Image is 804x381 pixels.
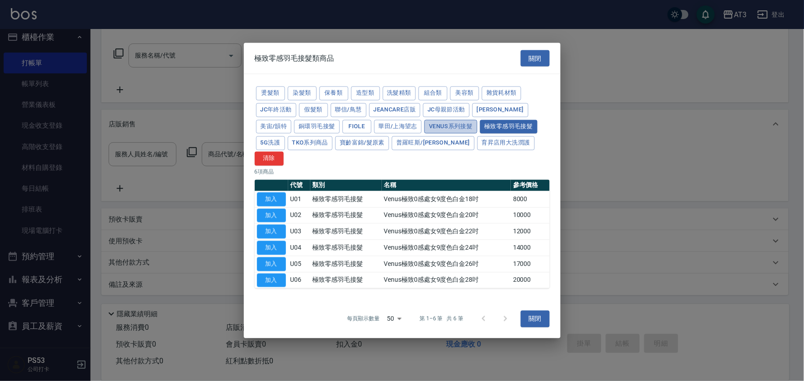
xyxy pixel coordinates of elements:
button: 加入 [257,273,286,287]
button: [PERSON_NAME] [472,103,528,117]
td: 8000 [511,191,549,207]
button: 聯信/鳥慧 [331,103,366,117]
td: 20000 [511,272,549,289]
p: 每頁顯示數量 [347,315,380,323]
td: Venus極致0感處女9度色白金24吋 [382,240,511,256]
button: 美容類 [450,87,479,101]
button: JC年終活動 [256,103,296,117]
td: U03 [288,223,310,240]
button: 洗髮精類 [383,87,416,101]
td: 極致零感羽毛接髮 [310,207,382,224]
button: 關閉 [521,311,550,328]
td: Venus極致0感處女9度色白金26吋 [382,256,511,272]
button: 造型類 [351,87,380,101]
button: 加入 [257,257,286,271]
td: 極致零感羽毛接髮 [310,256,382,272]
button: 育昇店用大洗潤護 [477,136,535,150]
td: 10000 [511,207,549,224]
button: 染髮類 [288,87,317,101]
th: 代號 [288,179,310,191]
td: 17000 [511,256,549,272]
th: 參考價格 [511,179,549,191]
button: 加入 [257,225,286,239]
button: 加入 [257,208,286,222]
button: JC母親節活動 [423,103,470,117]
button: 極致零感羽毛接髮 [480,120,538,134]
div: 50 [383,307,405,331]
td: 12000 [511,223,549,240]
td: U05 [288,256,310,272]
button: 寶齡富錦/髮原素 [335,136,389,150]
th: 名稱 [382,179,511,191]
button: 華田/上海望志 [374,120,422,134]
button: 清除 [255,152,284,166]
button: 保養類 [319,87,348,101]
td: Venus極致0感處女9度色白金18吋 [382,191,511,207]
button: 美宙/韻特 [256,120,292,134]
button: 5G洗護 [256,136,285,150]
td: U01 [288,191,310,207]
td: U06 [288,272,310,289]
button: TKO系列商品 [288,136,333,150]
td: U04 [288,240,310,256]
button: 加入 [257,192,286,206]
td: Venus極致0感處女9度色白金28吋 [382,272,511,289]
td: 極致零感羽毛接髮 [310,272,382,289]
td: 極致零感羽毛接髮 [310,240,382,256]
button: FIOLE [343,120,371,134]
button: JeanCare店販 [369,103,421,117]
button: 銅環羽毛接髮 [294,120,339,134]
p: 6 項商品 [255,168,550,176]
td: U02 [288,207,310,224]
td: Venus極致0感處女9度色白金20吋 [382,207,511,224]
td: Venus極致0感處女9度色白金22吋 [382,223,511,240]
button: 假髮類 [299,103,328,117]
button: 雜貨耗材類 [482,87,521,101]
button: 關閉 [521,50,550,67]
p: 第 1–6 筆 共 6 筆 [419,315,463,323]
td: 極致零感羽毛接髮 [310,223,382,240]
td: 極致零感羽毛接髮 [310,191,382,207]
td: 14000 [511,240,549,256]
button: 組合類 [419,87,447,101]
button: 燙髮類 [256,87,285,101]
button: 加入 [257,241,286,255]
button: Venus系列接髮 [424,120,477,134]
th: 類別 [310,179,382,191]
span: 極致零感羽毛接髮類商品 [255,53,334,63]
button: 普羅旺斯/[PERSON_NAME] [392,136,475,150]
